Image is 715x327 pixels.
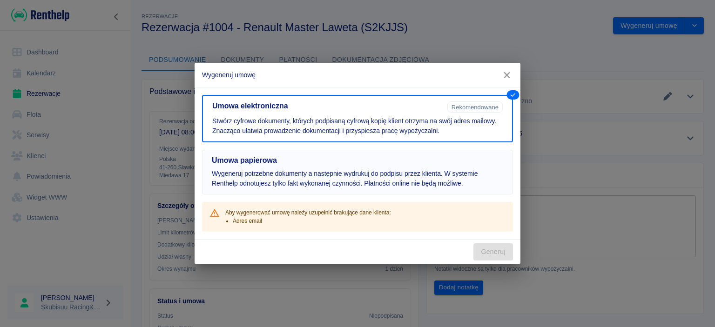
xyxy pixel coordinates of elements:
h5: Umowa papierowa [212,156,503,165]
li: Adres email [233,217,391,225]
button: Umowa elektronicznaRekomendowaneStwórz cyfrowe dokumenty, których podpisaną cyfrową kopię klient ... [202,95,513,142]
p: Stwórz cyfrowe dokumenty, których podpisaną cyfrową kopię klient otrzyma na swój adres mailowy. Z... [212,116,503,136]
h2: Wygeneruj umowę [195,63,520,87]
span: Rekomendowane [448,104,502,111]
p: Aby wygenerować umowę należy uzupełnić brakujące dane klienta: [225,208,391,217]
button: Umowa papierowaWygeneruj potrzebne dokumenty a następnie wydrukuj do podpisu przez klienta. W sys... [202,150,513,194]
h5: Umowa elektroniczna [212,101,444,111]
p: Wygeneruj potrzebne dokumenty a następnie wydrukuj do podpisu przez klienta. W systemie Renthelp ... [212,169,503,188]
